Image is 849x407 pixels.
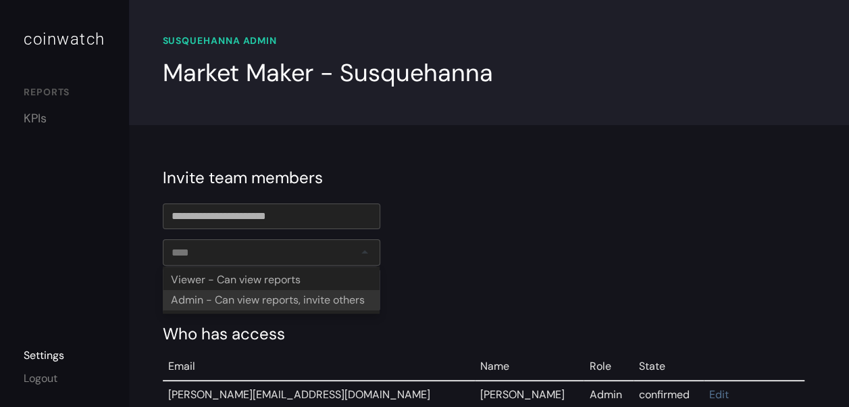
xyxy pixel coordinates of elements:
[634,353,704,381] td: State
[589,387,621,402] span: Admin
[584,353,633,381] td: Role
[163,353,475,381] td: Email
[163,270,380,290] div: Viewer - Can view reports
[475,353,584,381] td: Name
[24,27,105,51] div: coinwatch
[163,322,816,346] div: Who has access
[163,166,816,190] div: Invite team members
[163,34,816,48] div: SUSQUEHANNA ADMIN
[24,110,105,128] a: KPIs
[709,387,729,402] a: Edit
[163,290,380,310] div: Admin - Can view reports, invite others
[163,55,493,91] div: Market Maker - Susquehanna
[24,371,57,385] a: Logout
[24,85,105,103] div: REPORTS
